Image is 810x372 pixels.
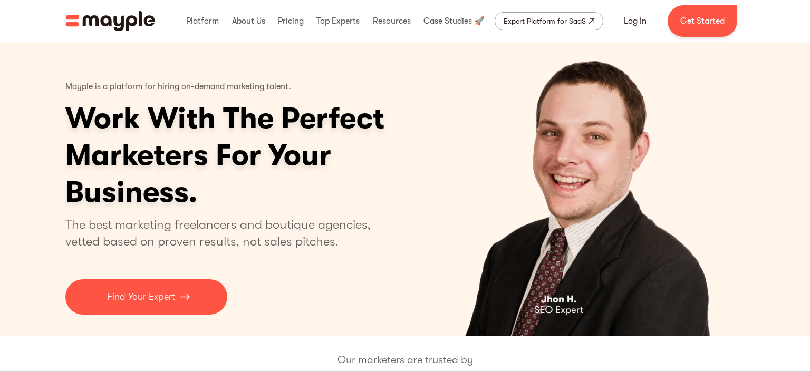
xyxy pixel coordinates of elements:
div: About Us [229,4,268,38]
a: home [65,11,155,31]
div: 4 of 4 [415,42,745,336]
a: Expert Platform for SaaS [495,12,603,30]
a: Get Started [668,5,737,37]
div: carousel [415,42,745,336]
p: The best marketing freelancers and boutique agencies, vetted based on proven results, not sales p... [65,216,383,250]
div: Top Experts [314,4,362,38]
div: Pricing [275,4,306,38]
div: Resources [370,4,413,38]
a: Find Your Expert [65,279,227,315]
p: Find Your Expert [107,290,175,304]
h1: Work With The Perfect Marketers For Your Business. [65,100,466,211]
a: Log In [611,8,659,34]
img: Mayple logo [65,11,155,31]
div: Expert Platform for SaaS [504,15,586,27]
p: Mayple is a platform for hiring on-demand marketing talent. [65,74,291,100]
div: Platform [184,4,221,38]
